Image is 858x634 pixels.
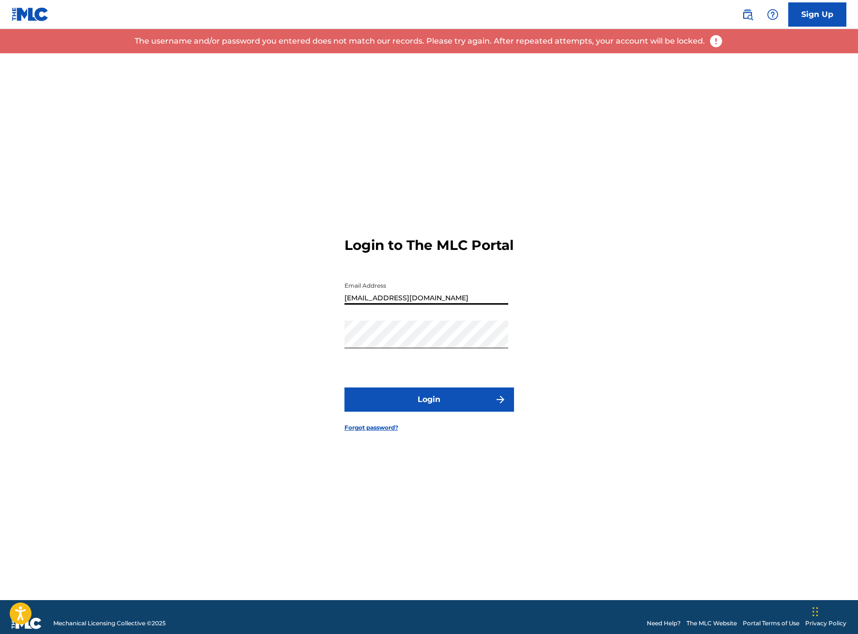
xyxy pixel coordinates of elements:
[742,9,753,20] img: search
[53,619,166,628] span: Mechanical Licensing Collective © 2025
[495,394,506,405] img: f7272a7cc735f4ea7f67.svg
[344,237,514,254] h3: Login to The MLC Portal
[738,5,757,24] a: Public Search
[709,34,723,48] img: error
[812,597,818,626] div: Drag
[805,619,846,628] a: Privacy Policy
[344,423,398,432] a: Forgot password?
[344,387,514,412] button: Login
[12,7,49,21] img: MLC Logo
[810,588,858,634] iframe: Chat Widget
[135,35,705,47] p: The username and/or password you entered does not match our records. Please try again. After repe...
[647,619,681,628] a: Need Help?
[788,2,846,27] a: Sign Up
[686,619,737,628] a: The MLC Website
[763,5,782,24] div: Help
[767,9,779,20] img: help
[743,619,799,628] a: Portal Terms of Use
[12,618,42,629] img: logo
